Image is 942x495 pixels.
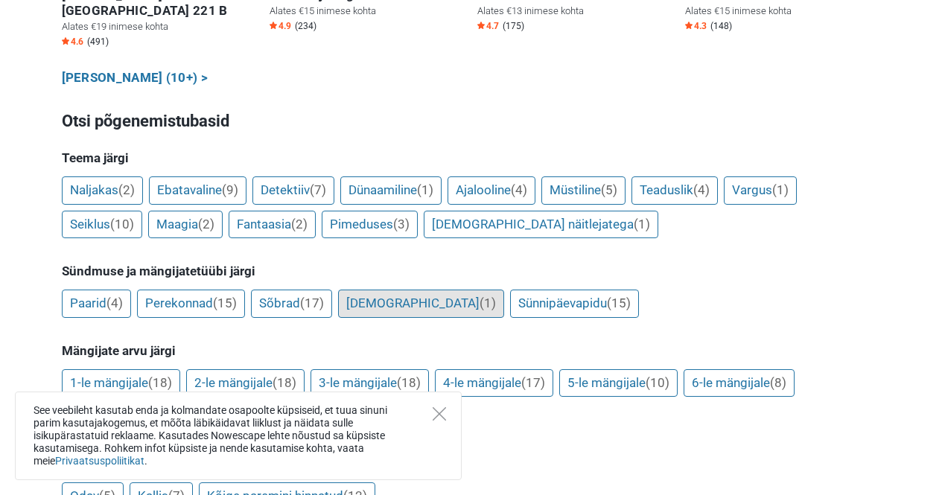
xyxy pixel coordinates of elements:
p: Alates €15 inimese kohta [270,4,465,18]
a: [DEMOGRAPHIC_DATA](1) [338,290,504,318]
a: Detektiiv(7) [252,176,334,205]
a: 2-le mängijale(18) [186,369,305,397]
span: (9) [222,182,238,197]
h5: Sündmuse ja mängijatetüübi järgi [62,264,881,278]
span: (234) [295,20,316,32]
h5: Mängijate arvu järgi [62,343,881,358]
a: 5-le mängijale(10) [559,369,678,397]
span: (18) [148,375,172,390]
img: Star [685,22,693,29]
span: (1) [480,296,496,310]
a: 3-le mängijale(18) [311,369,429,397]
span: (17) [300,296,324,310]
span: (4) [106,296,123,310]
span: (4) [693,182,710,197]
img: Star [477,22,485,29]
span: (491) [87,36,109,48]
span: (18) [397,375,421,390]
span: (175) [503,20,524,32]
span: (2) [291,217,308,231]
a: Ebatavaline(9) [149,176,246,205]
span: 4.6 [62,36,83,48]
span: (18) [273,375,296,390]
a: [PERSON_NAME] (10+) > [62,68,209,88]
a: [DEMOGRAPHIC_DATA] näitlejatega(1) [424,211,658,239]
a: Dünaamiline(1) [340,176,442,205]
span: (10) [110,217,134,231]
img: Star [270,22,277,29]
button: Close [433,407,446,421]
p: Alates €13 inimese kohta [477,4,673,18]
div: See veebileht kasutab enda ja kolmandate osapoolte küpsiseid, et tuua sinuni parim kasutajakogemu... [15,392,462,480]
a: Maagia(2) [148,211,223,239]
h5: Hinna ja arvustuste järgi [62,456,881,471]
span: (1) [772,182,789,197]
a: Privaatsuspoliitikat [55,455,144,467]
span: (10) [646,375,669,390]
a: 4-le mängijale(17) [435,369,553,397]
p: Alates €19 inimese kohta [62,20,258,33]
a: Paarid(4) [62,290,131,318]
span: (2) [198,217,214,231]
a: Seiklus(10) [62,211,142,239]
span: (1) [417,182,433,197]
span: (3) [393,217,410,231]
span: (5) [601,182,617,197]
span: 4.3 [685,20,707,32]
a: 1-le mängijale(18) [62,369,180,397]
a: Ajalooline(4) [448,176,535,205]
img: Star [62,37,69,45]
a: Sõbrad(17) [251,290,332,318]
span: 4.7 [477,20,499,32]
span: (8) [770,375,786,390]
span: (2) [118,182,135,197]
h3: Otsi põgenemistubasid [62,109,881,133]
a: Naljakas(2) [62,176,143,205]
a: Pimeduses(3) [322,211,418,239]
span: (7) [310,182,326,197]
a: Sünnipäevapidu(15) [510,290,639,318]
span: (15) [607,296,631,310]
a: Perekonnad(15) [137,290,245,318]
span: (1) [634,217,650,231]
p: Alates €15 inimese kohta [685,4,881,18]
a: Vargus(1) [724,176,797,205]
h5: Teema järgi [62,150,881,165]
a: Müstiline(5) [541,176,626,205]
span: (148) [710,20,732,32]
span: (4) [511,182,527,197]
a: Fantaasia(2) [229,211,316,239]
a: Teaduslik(4) [631,176,718,205]
a: 6-le mängijale(8) [684,369,795,397]
span: 4.9 [270,20,291,32]
span: (17) [521,375,545,390]
span: (15) [213,296,237,310]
